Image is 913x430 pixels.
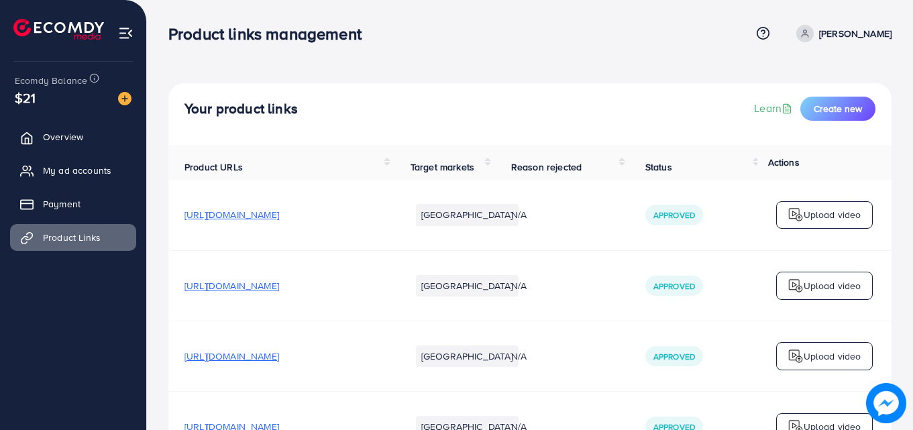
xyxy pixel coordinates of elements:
[814,102,862,115] span: Create new
[43,197,80,211] span: Payment
[416,204,519,225] li: [GEOGRAPHIC_DATA]
[10,191,136,217] a: Payment
[13,19,104,40] img: logo
[118,25,133,41] img: menu
[788,348,804,364] img: logo
[511,279,527,292] span: N/A
[184,208,279,221] span: [URL][DOMAIN_NAME]
[43,164,111,177] span: My ad accounts
[653,280,695,292] span: Approved
[416,275,519,297] li: [GEOGRAPHIC_DATA]
[184,279,279,292] span: [URL][DOMAIN_NAME]
[511,208,527,221] span: N/A
[511,160,582,174] span: Reason rejected
[184,101,298,117] h4: Your product links
[645,160,672,174] span: Status
[788,278,804,294] img: logo
[804,348,861,364] p: Upload video
[768,156,800,169] span: Actions
[10,157,136,184] a: My ad accounts
[819,25,892,42] p: [PERSON_NAME]
[866,383,906,423] img: image
[168,24,372,44] h3: Product links management
[800,97,875,121] button: Create new
[653,209,695,221] span: Approved
[118,92,131,105] img: image
[43,231,101,244] span: Product Links
[43,130,83,144] span: Overview
[788,207,804,223] img: logo
[791,25,892,42] a: [PERSON_NAME]
[511,350,527,363] span: N/A
[754,101,795,116] a: Learn
[804,278,861,294] p: Upload video
[15,88,36,107] span: $21
[416,345,519,367] li: [GEOGRAPHIC_DATA]
[411,160,474,174] span: Target markets
[184,160,243,174] span: Product URLs
[10,123,136,150] a: Overview
[804,207,861,223] p: Upload video
[184,350,279,363] span: [URL][DOMAIN_NAME]
[653,351,695,362] span: Approved
[15,74,87,87] span: Ecomdy Balance
[10,224,136,251] a: Product Links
